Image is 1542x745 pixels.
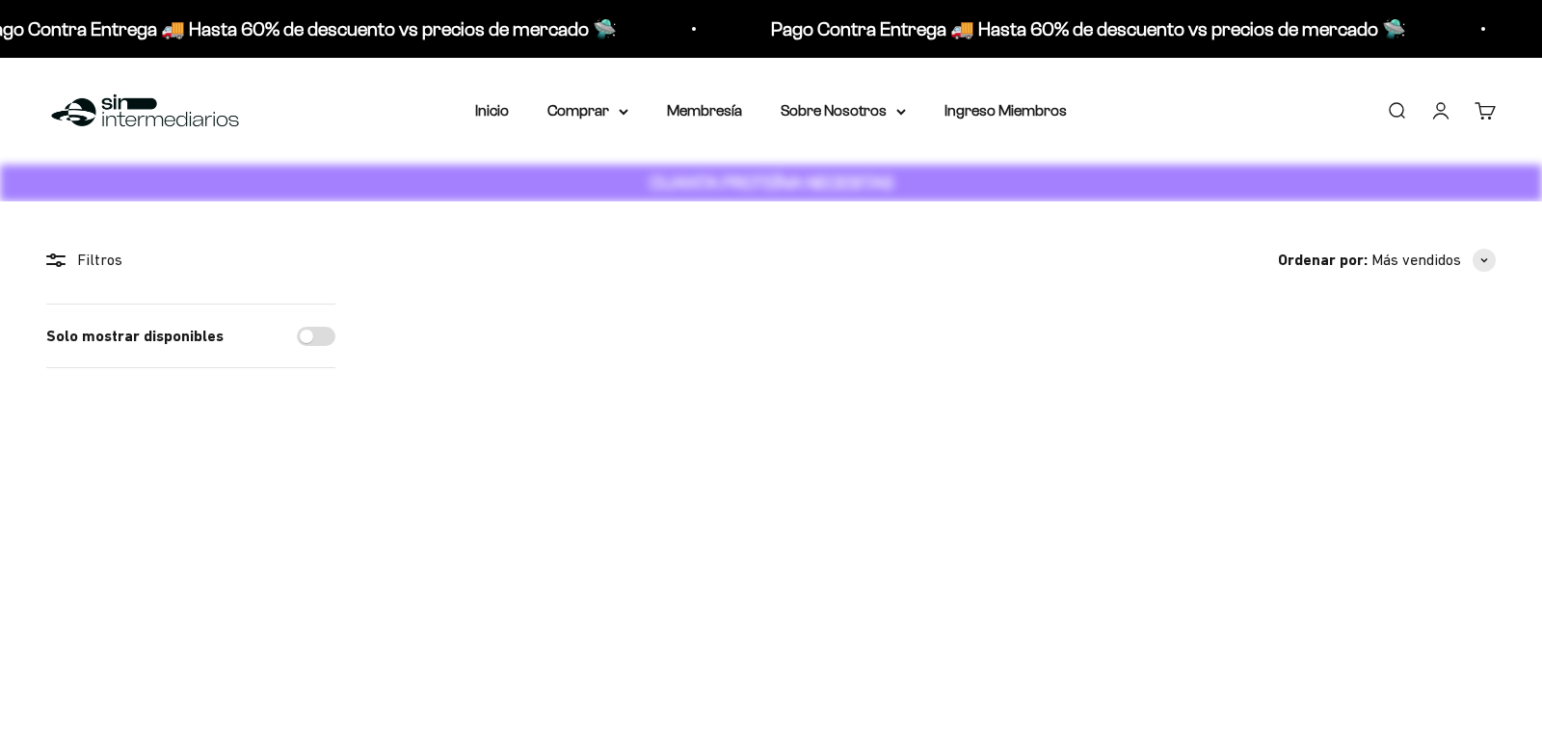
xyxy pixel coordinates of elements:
label: Solo mostrar disponibles [46,324,224,349]
a: Ingreso Miembros [944,102,1067,119]
span: Más vendidos [1371,248,1461,273]
button: Más vendidos [1371,248,1496,273]
a: Membresía [667,102,742,119]
summary: Comprar [547,98,628,123]
p: Pago Contra Entrega 🚚 Hasta 60% de descuento vs precios de mercado 🛸 [770,13,1405,44]
summary: Sobre Nosotros [781,98,906,123]
span: Ordenar por: [1278,248,1368,273]
strong: CUANTA PROTEÍNA NECESITAS [650,173,893,193]
a: Inicio [475,102,509,119]
div: Filtros [46,248,335,273]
